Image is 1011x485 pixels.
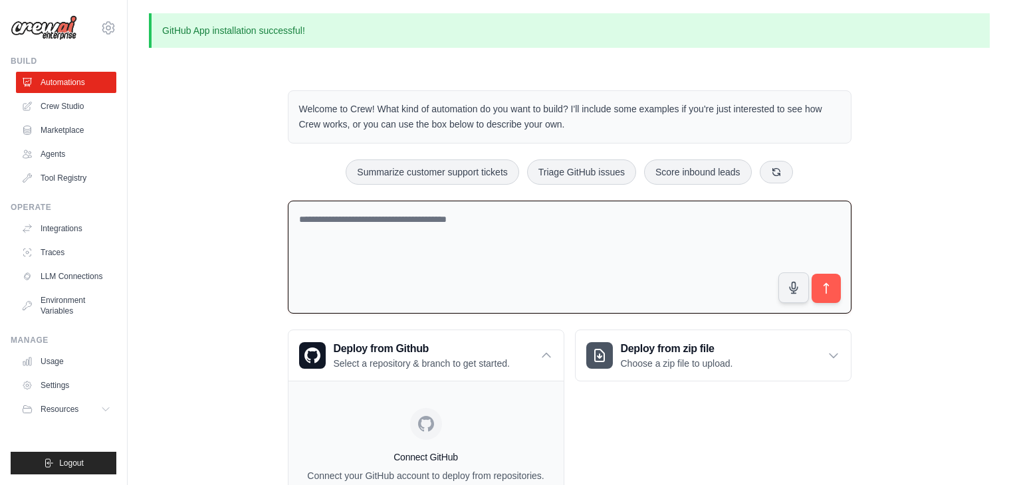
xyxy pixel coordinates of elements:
[11,335,116,345] div: Manage
[299,450,553,464] h4: Connect GitHub
[299,469,553,482] p: Connect your GitHub account to deploy from repositories.
[16,120,116,141] a: Marketplace
[11,56,116,66] div: Build
[16,72,116,93] a: Automations
[149,13,990,48] p: GitHub App installation successful!
[59,458,84,468] span: Logout
[334,357,510,370] p: Select a repository & branch to get started.
[644,159,752,185] button: Score inbound leads
[16,144,116,165] a: Agents
[527,159,636,185] button: Triage GitHub issues
[16,399,116,420] button: Resources
[16,351,116,372] a: Usage
[334,341,510,357] h3: Deploy from Github
[16,218,116,239] a: Integrations
[41,404,78,415] span: Resources
[11,202,116,213] div: Operate
[16,96,116,117] a: Crew Studio
[16,242,116,263] a: Traces
[621,357,733,370] p: Choose a zip file to upload.
[16,266,116,287] a: LLM Connections
[346,159,518,185] button: Summarize customer support tickets
[16,375,116,396] a: Settings
[945,421,1011,485] iframe: Chat Widget
[11,15,77,41] img: Logo
[299,102,840,132] p: Welcome to Crew! What kind of automation do you want to build? I'll include some examples if you'...
[11,452,116,474] button: Logout
[16,167,116,189] a: Tool Registry
[16,290,116,322] a: Environment Variables
[621,341,733,357] h3: Deploy from zip file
